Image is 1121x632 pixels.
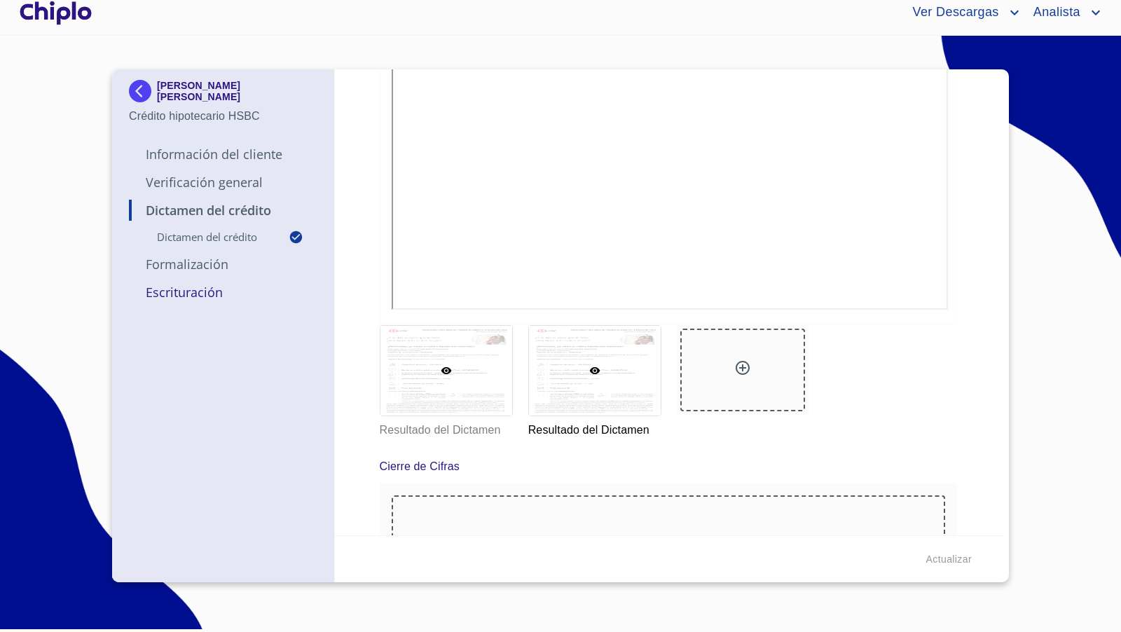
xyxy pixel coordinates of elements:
p: Información del Cliente [129,146,317,163]
span: Ver Descargas [902,1,1005,24]
span: Actualizar [926,551,972,568]
p: Crédito hipotecario HSBC [129,108,317,125]
div: [PERSON_NAME] [PERSON_NAME] [129,80,317,108]
p: Dictamen del crédito [129,230,289,244]
button: account of current user [1023,1,1104,24]
p: Verificación General [129,174,317,191]
p: Formalización [129,256,317,273]
span: Analista [1023,1,1087,24]
p: Escrituración [129,284,317,301]
button: account of current user [902,1,1022,24]
p: Resultado del Dictamen [528,416,660,439]
p: [PERSON_NAME] [PERSON_NAME] [157,80,317,102]
img: Docupass spot blue [129,80,157,102]
p: Resultado del Dictamen [380,416,511,439]
p: Dictamen del Crédito [129,202,317,219]
p: Cierre de Cifras [380,458,460,475]
button: Actualizar [921,547,977,572]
